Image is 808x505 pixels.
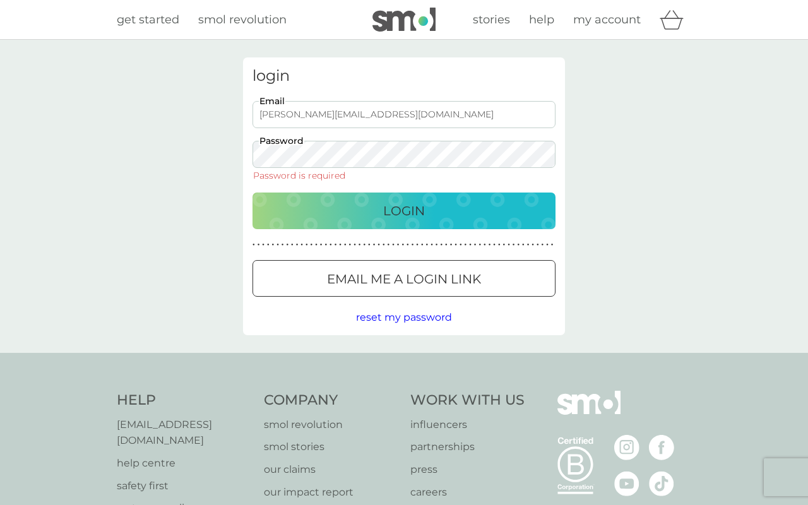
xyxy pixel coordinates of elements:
[474,242,477,248] p: ●
[614,471,639,496] img: visit the smol Youtube page
[117,455,251,472] a: help centre
[493,242,496,248] p: ●
[412,242,414,248] p: ●
[252,193,555,229] button: Login
[262,242,264,248] p: ●
[522,242,525,248] p: ●
[363,242,365,248] p: ●
[368,242,371,248] p: ●
[264,391,398,410] h4: Company
[117,478,251,494] a: safety first
[339,242,342,248] p: ●
[649,435,674,460] img: visit the smol Facebook page
[478,242,481,248] p: ●
[440,242,443,248] p: ●
[473,11,510,29] a: stories
[276,242,279,248] p: ●
[436,242,438,248] p: ●
[356,309,452,326] button: reset my password
[407,242,409,248] p: ●
[410,484,525,501] a: careers
[489,242,491,248] p: ●
[416,242,419,248] p: ●
[401,242,404,248] p: ●
[410,417,525,433] a: influencers
[311,242,313,248] p: ●
[359,242,361,248] p: ●
[513,242,515,248] p: ●
[349,242,352,248] p: ●
[324,242,327,248] p: ●
[282,242,284,248] p: ●
[537,242,539,248] p: ●
[252,171,346,180] div: Password is required
[517,242,520,248] p: ●
[383,242,385,248] p: ●
[498,242,501,248] p: ●
[344,242,347,248] p: ●
[296,242,299,248] p: ●
[264,439,398,455] a: smol stories
[373,242,376,248] p: ●
[300,242,303,248] p: ●
[117,11,179,29] a: get started
[469,242,472,248] p: ●
[397,242,400,248] p: ●
[460,242,462,248] p: ●
[330,242,332,248] p: ●
[264,484,398,501] a: our impact report
[529,13,554,27] span: help
[508,242,510,248] p: ●
[264,461,398,478] a: our claims
[546,242,549,248] p: ●
[286,242,288,248] p: ●
[445,242,448,248] p: ●
[527,242,530,248] p: ●
[272,242,275,248] p: ●
[320,242,323,248] p: ●
[473,13,510,27] span: stories
[529,11,554,29] a: help
[335,242,337,248] p: ●
[450,242,453,248] p: ●
[117,391,251,410] h4: Help
[327,269,481,289] p: Email me a login link
[503,242,506,248] p: ●
[252,242,255,248] p: ●
[258,242,260,248] p: ●
[410,439,525,455] a: partnerships
[532,242,534,248] p: ●
[649,471,674,496] img: visit the smol Tiktok page
[267,242,270,248] p: ●
[315,242,318,248] p: ●
[410,391,525,410] h4: Work With Us
[306,242,308,248] p: ●
[198,11,287,29] a: smol revolution
[454,242,457,248] p: ●
[264,417,398,433] a: smol revolution
[252,67,555,85] h3: login
[198,13,287,27] span: smol revolution
[353,242,356,248] p: ●
[421,242,424,248] p: ●
[377,242,380,248] p: ●
[484,242,486,248] p: ●
[614,435,639,460] img: visit the smol Instagram page
[573,13,641,27] span: my account
[551,242,554,248] p: ●
[117,417,251,449] a: [EMAIL_ADDRESS][DOMAIN_NAME]
[410,461,525,478] a: press
[573,11,641,29] a: my account
[117,13,179,27] span: get started
[356,311,452,323] span: reset my password
[465,242,467,248] p: ●
[557,391,621,434] img: smol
